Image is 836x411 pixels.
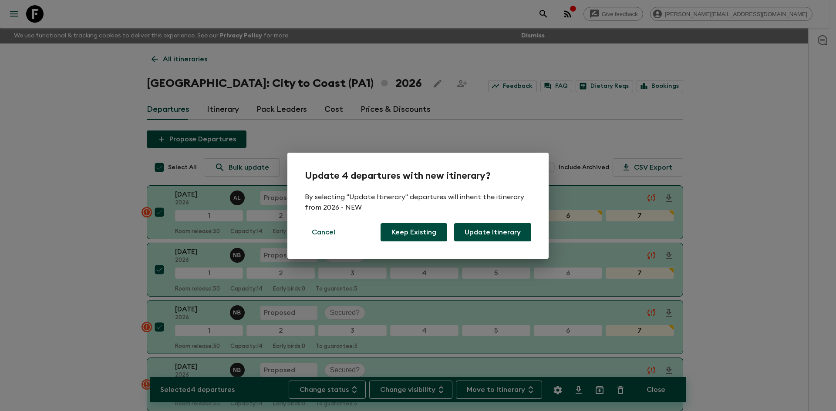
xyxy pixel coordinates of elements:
[305,170,531,181] h2: Update 4 departures with new itinerary?
[312,227,335,237] p: Cancel
[381,223,447,241] button: Keep Existing
[305,192,531,213] p: By selecting "Update Itinerary" departures will inherit the itinerary from 2026 - NEW
[305,223,342,241] button: Cancel
[454,223,531,241] button: Update Itinerary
